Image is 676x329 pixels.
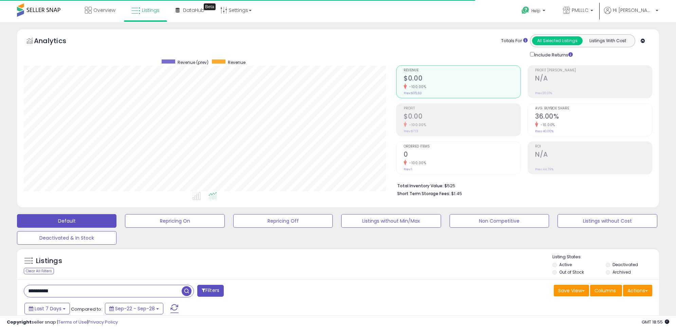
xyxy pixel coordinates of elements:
[535,145,652,149] span: ROI
[35,305,61,312] span: Last 7 Days
[604,7,658,22] a: Hi [PERSON_NAME]
[404,151,520,160] h2: 0
[535,91,552,95] small: Prev: 20.01%
[535,74,652,84] h2: N/A
[516,1,552,22] a: Help
[34,36,79,47] h5: Analytics
[397,183,443,189] b: Total Inventory Value:
[233,214,333,228] button: Repricing Off
[535,69,652,72] span: Profit [PERSON_NAME]
[595,287,616,294] span: Columns
[93,7,115,14] span: Overview
[24,303,70,314] button: Last 7 Days
[197,285,224,297] button: Filters
[183,7,204,14] span: DataHub
[554,285,589,296] button: Save View
[535,107,652,110] span: Avg. Buybox Share
[532,36,583,45] button: All Selected Listings
[7,319,118,326] div: seller snap | |
[559,262,572,267] label: Active
[521,6,530,15] i: Get Help
[407,84,426,89] small: -100.00%
[17,231,116,245] button: Deactivated & In Stock
[535,129,553,133] small: Prev: 40.00%
[105,303,163,314] button: Sep-22 - Sep-28
[24,268,54,274] div: Clear All Filters
[404,69,520,72] span: Revenue
[538,122,555,127] small: -10.00%
[404,74,520,84] h2: $0.00
[228,59,245,65] span: Revenue
[623,285,652,296] button: Actions
[58,319,87,325] a: Terms of Use
[407,122,426,127] small: -100.00%
[613,7,654,14] span: Hi [PERSON_NAME]
[535,167,553,171] small: Prev: 44.79%
[404,91,422,95] small: Prev: $35.63
[36,256,62,266] h5: Listings
[642,319,669,325] span: 2025-10-8 18:55 GMT
[525,51,581,58] div: Include Returns
[531,8,541,14] span: Help
[404,107,520,110] span: Profit
[613,262,638,267] label: Deactivated
[501,38,528,44] div: Totals For
[397,181,647,189] li: $525
[204,3,216,10] div: Tooltip anchor
[88,319,118,325] a: Privacy Policy
[450,214,549,228] button: Non Competitive
[451,190,462,197] span: $1.45
[125,214,224,228] button: Repricing On
[407,160,426,166] small: -100.00%
[404,167,412,171] small: Prev: 1
[572,7,588,14] span: PMLLLC
[404,129,418,133] small: Prev: $7.13
[404,145,520,149] span: Ordered Items
[7,319,32,325] strong: Copyright
[341,214,441,228] button: Listings without Min/Max
[559,269,584,275] label: Out of Stock
[613,269,631,275] label: Archived
[535,151,652,160] h2: N/A
[582,36,633,45] button: Listings With Cost
[590,285,622,296] button: Columns
[397,191,450,196] b: Short Term Storage Fees:
[71,306,102,312] span: Compared to:
[535,112,652,122] h2: 36.00%
[404,112,520,122] h2: $0.00
[558,214,657,228] button: Listings without Cost
[17,214,116,228] button: Default
[178,59,208,65] span: Revenue (prev)
[115,305,155,312] span: Sep-22 - Sep-28
[142,7,160,14] span: Listings
[552,254,659,260] p: Listing States:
